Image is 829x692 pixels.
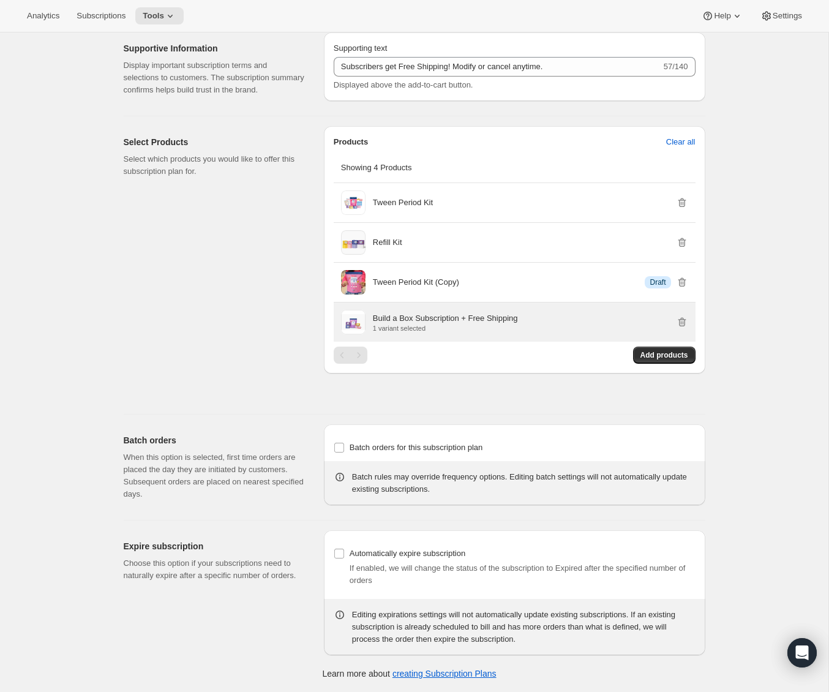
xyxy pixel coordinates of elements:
p: 1 variant selected [373,325,518,332]
h2: Batch orders [124,434,304,446]
p: Learn more about [322,668,496,680]
span: Add products [640,350,688,360]
h2: Expire subscription [124,540,304,552]
span: Automatically expire subscription [350,549,465,558]
p: Products [334,136,368,148]
a: creating Subscription Plans [392,669,497,679]
span: Settings [773,11,802,21]
p: When this option is selected, first time orders are placed the day they are initiated by customer... [124,451,304,500]
img: Tween Period Kit (Copy) [341,270,366,295]
p: Choose this option if your subscriptions need to naturally expire after a specific number of orders. [124,557,304,582]
button: Help [694,7,750,24]
div: Open Intercom Messenger [787,638,817,668]
p: Select which products you would like to offer this subscription plan for. [124,153,304,178]
button: Analytics [20,7,67,24]
nav: Pagination [334,347,367,364]
span: Showing 4 Products [341,163,412,172]
p: Display important subscription terms and selections to customers. The subscription summary confir... [124,59,304,96]
div: Editing expirations settings will not automatically update existing subscriptions. If an existing... [352,609,696,645]
span: Tools [143,11,164,21]
button: Subscriptions [69,7,133,24]
p: Build a Box Subscription + Free Shipping [373,312,518,325]
span: Batch orders for this subscription plan [350,443,483,452]
p: Tween Period Kit [373,197,433,209]
input: No obligation, modify or cancel your subscription anytime. [334,57,661,77]
span: Clear all [666,136,696,148]
span: Draft [650,277,666,287]
button: Clear all [659,132,703,152]
img: Refill Kit [341,230,366,255]
span: If enabled, we will change the status of the subscription to Expired after the specified number o... [350,563,685,585]
span: Displayed above the add-to-cart button. [334,80,473,89]
button: Add products [633,347,696,364]
button: Tools [135,7,184,24]
p: Refill Kit [373,236,402,249]
span: Analytics [27,11,59,21]
div: Batch rules may override frequency options. Editing batch settings will not automatically update ... [352,471,696,495]
button: Settings [753,7,809,24]
span: Help [714,11,730,21]
span: Supporting text [334,43,387,53]
h2: Supportive Information [124,42,304,55]
span: Subscriptions [77,11,126,21]
h2: Select Products [124,136,304,148]
p: Tween Period Kit (Copy) [373,276,459,288]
